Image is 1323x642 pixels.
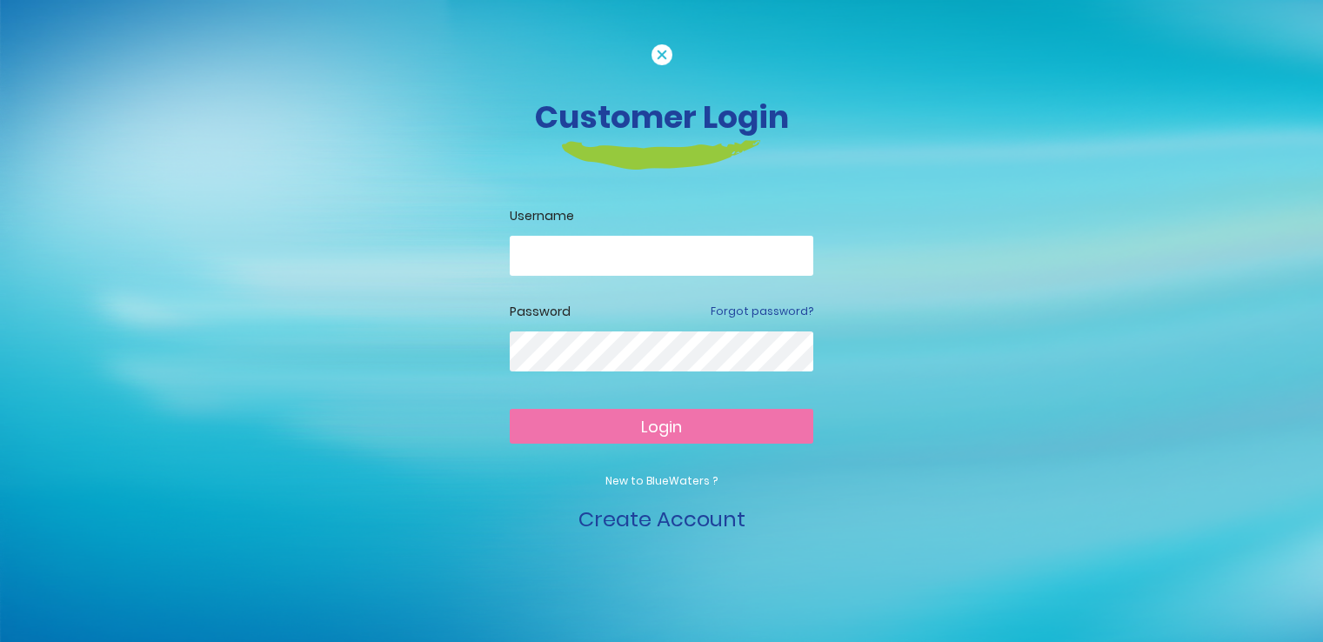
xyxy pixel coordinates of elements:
[578,505,745,533] a: Create Account
[510,473,813,489] p: New to BlueWaters ?
[179,98,1145,136] h3: Customer Login
[510,409,813,444] button: Login
[562,140,761,170] img: login-heading-border.png
[711,304,813,319] a: Forgot password?
[510,303,571,321] label: Password
[641,416,682,438] span: Login
[651,44,672,65] img: cancel
[510,207,813,225] label: Username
